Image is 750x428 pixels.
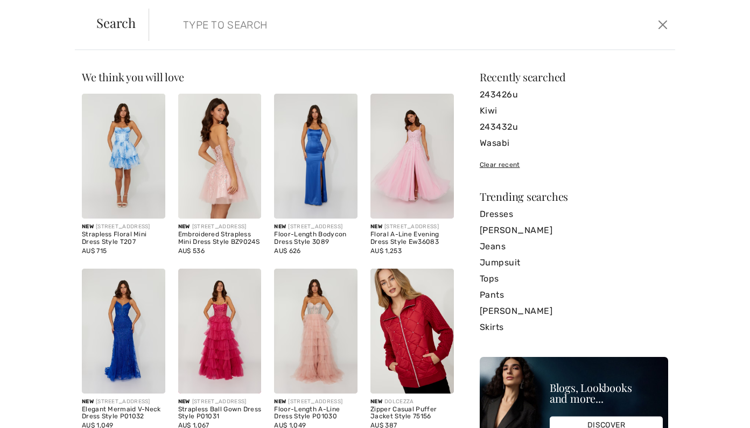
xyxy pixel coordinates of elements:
[370,231,454,246] div: Floral A-Line Evening Dress Style Ew36083
[370,94,454,219] img: Floral A-Line Evening Dress Style Ew36083. Pink
[82,398,165,406] div: [STREET_ADDRESS]
[480,206,668,222] a: Dresses
[82,69,184,84] span: We think you will love
[274,231,358,246] div: Floor-Length Bodycon Dress Style 3089
[480,222,668,238] a: [PERSON_NAME]
[274,398,358,406] div: [STREET_ADDRESS]
[480,303,668,319] a: [PERSON_NAME]
[480,72,668,82] div: Recently searched
[82,398,94,405] span: New
[480,191,668,202] div: Trending searches
[480,103,668,119] a: Kiwi
[82,223,165,231] div: [STREET_ADDRESS]
[178,398,190,405] span: New
[274,247,300,255] span: AU$ 626
[370,223,454,231] div: [STREET_ADDRESS]
[274,223,286,230] span: New
[480,287,668,303] a: Pants
[370,398,454,406] div: DOLCEZZA
[178,269,262,394] img: Strapless Ball Gown Dress Style P01031. Pink
[178,247,205,255] span: AU$ 536
[274,406,358,421] div: Floor-Length A-Line Dress Style P01030
[82,406,165,421] div: Elegant Mermaid V-Neck Dress Style P01032
[480,87,668,103] a: 243426u
[25,8,47,17] span: Help
[178,406,262,421] div: Strapless Ball Gown Dress Style P01031
[178,223,262,231] div: [STREET_ADDRESS]
[274,269,358,394] img: Floor-Length A-Line Dress Style P01030. Pink
[480,135,668,151] a: Wasabi
[82,269,165,394] img: Elegant Mermaid V-Neck Dress Style P01032. Royal
[370,223,382,230] span: New
[82,94,165,219] img: Strapless Floral Mini Dress Style T207. Blue
[178,231,262,246] div: Embroidered Strapless Mini Dress Style BZ9024S
[480,319,668,335] a: Skirts
[82,223,94,230] span: New
[370,398,382,405] span: New
[178,398,262,406] div: [STREET_ADDRESS]
[370,247,402,255] span: AU$ 1,253
[550,382,663,404] div: Blogs, Lookbooks and more...
[274,94,358,219] img: Floor-Length Bodycon Dress Style 3089. Royal
[480,255,668,271] a: Jumpsuit
[178,94,262,219] img: Embroidered Strapless Mini Dress Style BZ9024S. Blush
[480,238,668,255] a: Jeans
[175,9,535,41] input: TYPE TO SEARCH
[370,406,454,421] div: Zipper Casual Puffer Jacket Style 75156
[480,119,668,135] a: 243432u
[96,16,136,29] span: Search
[82,231,165,246] div: Strapless Floral Mini Dress Style T207
[274,223,358,231] div: [STREET_ADDRESS]
[655,16,671,33] button: Close
[480,160,668,170] div: Clear recent
[178,223,190,230] span: New
[274,398,286,405] span: New
[82,247,107,255] span: AU$ 715
[480,271,668,287] a: Tops
[370,269,454,394] img: Zipper Casual Puffer Jacket Style 75156. Red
